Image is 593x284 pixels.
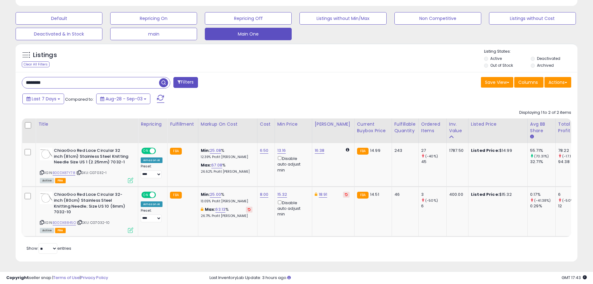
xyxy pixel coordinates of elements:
span: Show: entries [26,245,71,251]
div: Avg BB Share [530,121,553,134]
span: 14.51 [370,191,379,197]
span: Compared to: [65,96,94,102]
div: ASIN: [40,148,133,182]
p: Listing States: [484,49,577,55]
small: FBA [170,148,181,155]
button: Columns [514,77,544,88]
a: 8.00 [260,191,269,198]
a: Privacy Policy [81,275,108,281]
div: Title [38,121,135,128]
button: Aug-28 - Sep-03 [96,94,150,104]
span: Columns [518,79,538,85]
div: Markup on Cost [201,121,255,128]
label: Active [490,56,502,61]
b: Min: [201,147,210,153]
span: 14.99 [370,147,380,153]
div: seller snap | | [6,275,108,281]
th: The percentage added to the cost of goods (COGS) that forms the calculator for Min & Max prices. [198,118,257,143]
img: 31WEzRsFQ6L._SL40_.jpg [40,192,52,204]
div: 12 [558,203,583,209]
b: Listed Price: [471,191,499,197]
div: 1787.50 [449,148,464,153]
span: FBA [55,178,66,183]
div: 3 [421,192,446,197]
div: Displaying 1 to 2 of 2 items [519,110,571,116]
div: 32.71% [530,159,555,165]
a: B00DX87Y78 [53,170,75,176]
div: $15.32 [471,192,523,197]
small: FBA [357,148,369,155]
div: 0.29% [530,203,555,209]
div: Listed Price [471,121,525,128]
h5: Listings [33,51,57,60]
span: 2025-09-11 17:43 GMT [562,275,587,281]
button: Main One [205,28,292,40]
div: Fulfillment [170,121,195,128]
span: All listings currently available for purchase on Amazon [40,178,54,183]
b: Max: [205,206,216,212]
button: Non Competitive [394,12,481,25]
div: Amazon AI [141,157,162,163]
div: 55.71% [530,148,555,153]
span: Aug-28 - Sep-03 [106,96,143,102]
div: Clear All Filters [22,61,49,67]
small: (-41.38%) [534,198,551,203]
label: Out of Stock [490,63,513,68]
div: % [201,162,252,174]
small: (-50%) [562,198,575,203]
span: ON [142,148,150,154]
a: 13.16 [277,147,286,154]
a: 6.50 [260,147,269,154]
div: % [201,148,252,159]
a: Terms of Use [53,275,80,281]
div: 6 [421,203,446,209]
span: All listings currently available for purchase on Amazon [40,228,54,233]
small: FBA [170,192,181,199]
small: (-50%) [425,198,438,203]
strong: Copyright [6,275,29,281]
span: ON [142,192,150,198]
button: Repricing Off [205,12,292,25]
label: Deactivated [537,56,560,61]
button: Last 7 Days [22,94,64,104]
a: 63.13 [215,206,225,213]
span: OFF [155,192,165,198]
span: Last 7 Days [32,96,56,102]
div: 46 [394,192,414,197]
div: 27 [421,148,446,153]
button: Listings without Min/Max [299,12,386,25]
div: Fulfillable Quantity [394,121,416,134]
div: 0.17% [530,192,555,197]
div: 78.22 [558,148,583,153]
a: 67.08 [211,162,222,168]
div: Inv. value [449,121,466,134]
div: 243 [394,148,414,153]
p: 13.05% Profit [PERSON_NAME] [201,199,252,204]
p: 26.71% Profit [PERSON_NAME] [201,214,252,218]
img: 31WEzRsFQ6L._SL40_.jpg [40,148,52,160]
div: Preset: [141,209,162,223]
button: Save View [481,77,513,88]
a: B00DX8845O [53,220,76,225]
a: 18.91 [319,191,327,198]
b: Max: [201,162,212,168]
div: % [201,192,252,203]
div: Preset: [141,164,162,178]
small: FBA [357,192,369,199]
div: 400.00 [449,192,464,197]
div: Ordered Items [421,121,444,134]
button: Listings without Cost [489,12,576,25]
div: Amazon AI [141,201,162,207]
div: Current Buybox Price [357,121,389,134]
div: Total Profit [558,121,581,134]
small: Avg BB Share. [530,134,534,140]
div: ASIN: [40,192,133,232]
span: | SKU: CG7032-1 [76,170,107,175]
b: Min: [201,191,210,197]
small: (-17.12%) [562,154,577,159]
div: 94.38 [558,159,583,165]
small: (-40%) [425,154,438,159]
div: % [201,207,252,218]
div: $14.99 [471,148,523,153]
div: Repricing [141,121,165,128]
